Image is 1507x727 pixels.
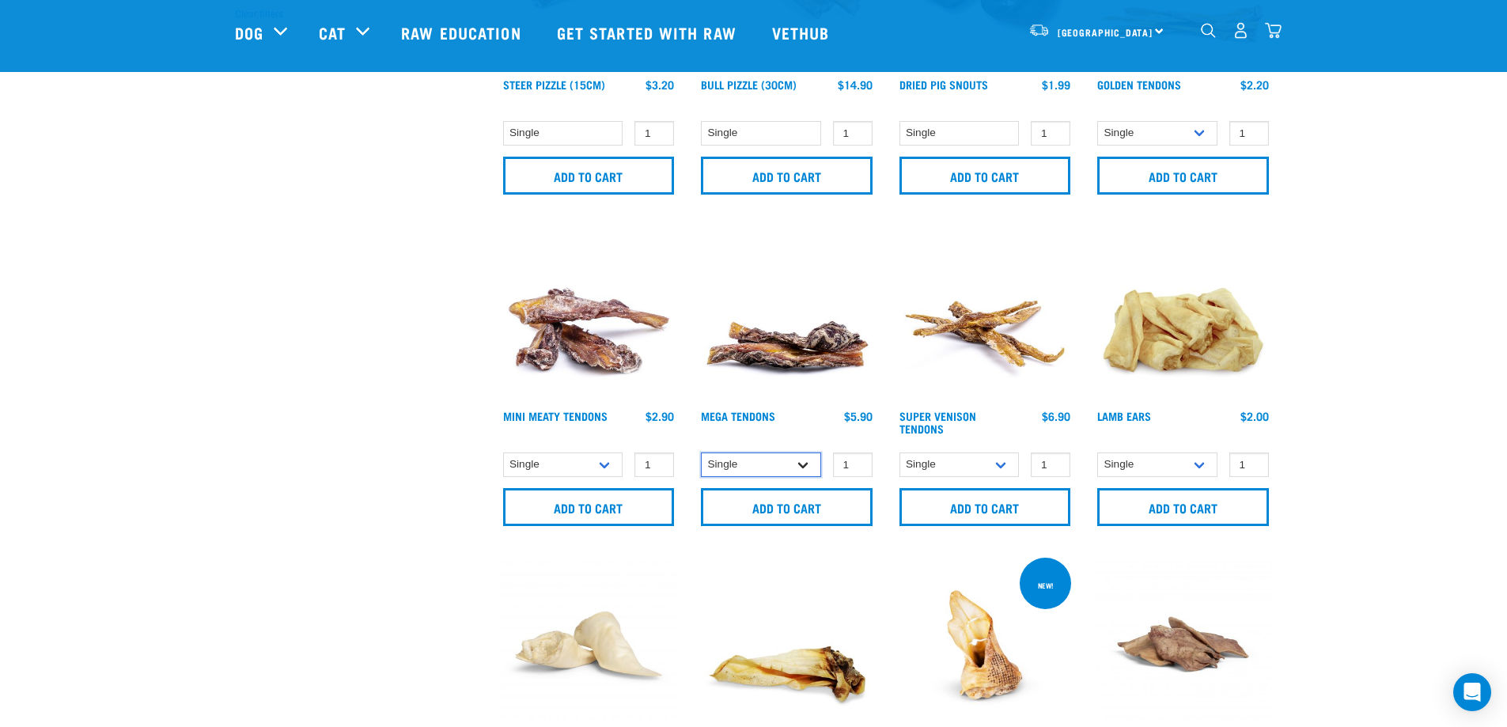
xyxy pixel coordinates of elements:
[319,21,346,44] a: Cat
[1097,157,1269,195] input: Add to cart
[1028,23,1050,37] img: van-moving.png
[1229,121,1269,146] input: 1
[541,1,756,64] a: Get started with Raw
[701,488,873,526] input: Add to cart
[701,413,775,418] a: Mega Tendons
[503,157,675,195] input: Add to cart
[1031,574,1061,597] div: new!
[1232,22,1249,39] img: user.png
[503,413,608,418] a: Mini Meaty Tendons
[1042,410,1070,422] div: $6.90
[1265,22,1282,39] img: home-icon@2x.png
[634,452,674,477] input: 1
[235,21,263,44] a: Dog
[385,1,540,64] a: Raw Education
[899,157,1071,195] input: Add to cart
[756,1,850,64] a: Vethub
[646,78,674,91] div: $3.20
[1097,488,1269,526] input: Add to cart
[1031,121,1070,146] input: 1
[1031,452,1070,477] input: 1
[1453,673,1491,711] div: Open Intercom Messenger
[1097,81,1181,87] a: Golden Tendons
[833,121,873,146] input: 1
[1097,413,1151,418] a: Lamb Ears
[899,488,1071,526] input: Add to cart
[697,223,877,403] img: 1295 Mega Tendons 01
[899,413,976,431] a: Super Venison Tendons
[503,81,605,87] a: Steer Pizzle (15cm)
[833,452,873,477] input: 1
[701,157,873,195] input: Add to cart
[1201,23,1216,38] img: home-icon-1@2x.png
[701,81,797,87] a: Bull Pizzle (30cm)
[1240,410,1269,422] div: $2.00
[1058,29,1153,35] span: [GEOGRAPHIC_DATA]
[503,488,675,526] input: Add to cart
[1229,452,1269,477] input: 1
[499,223,679,403] img: 1289 Mini Tendons 01
[1240,78,1269,91] div: $2.20
[899,81,988,87] a: Dried Pig Snouts
[634,121,674,146] input: 1
[844,410,873,422] div: $5.90
[646,410,674,422] div: $2.90
[838,78,873,91] div: $14.90
[895,223,1075,403] img: 1286 Super Tendons 01
[1093,223,1273,403] img: Pile Of Lamb Ears Treat For Pets
[1042,78,1070,91] div: $1.99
